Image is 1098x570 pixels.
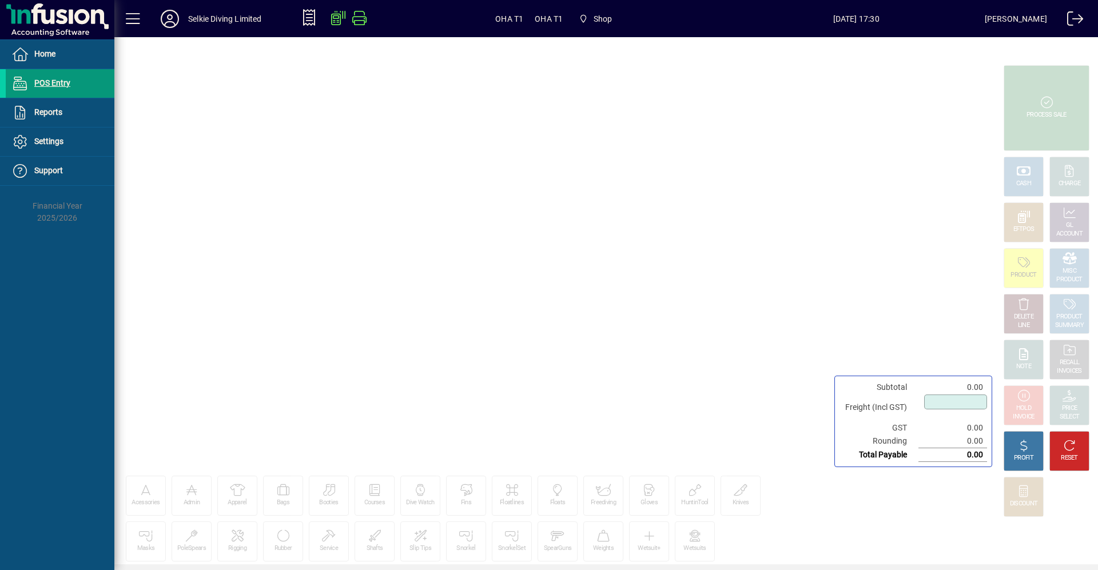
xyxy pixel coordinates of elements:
[1056,230,1083,238] div: ACCOUNT
[918,435,987,448] td: 0.00
[1016,180,1031,188] div: CASH
[1016,404,1031,413] div: HOLD
[184,499,200,507] div: Admin
[6,98,114,127] a: Reports
[985,10,1047,28] div: [PERSON_NAME]
[1011,271,1036,280] div: PRODUCT
[137,544,155,553] div: Masks
[277,499,289,507] div: Bags
[1060,358,1080,367] div: RECALL
[840,448,918,462] td: Total Payable
[918,448,987,462] td: 0.00
[1013,225,1035,234] div: EFTPOS
[1062,404,1077,413] div: PRICE
[1014,454,1033,463] div: PROFIT
[593,544,614,553] div: Weights
[1059,180,1081,188] div: CHARGE
[1057,367,1081,376] div: INVOICES
[728,10,985,28] span: [DATE] 17:30
[188,10,262,28] div: Selkie Diving Limited
[409,544,431,553] div: Slip Tips
[228,499,246,507] div: Apparel
[495,10,523,28] span: OHA T1
[6,40,114,69] a: Home
[34,78,70,87] span: POS Entry
[544,544,572,553] div: SpearGuns
[1016,362,1031,371] div: NOTE
[1061,454,1078,463] div: RESET
[1027,111,1067,119] div: PROCESS SALE
[681,499,708,507] div: HuntinTool
[638,544,660,553] div: Wetsuit+
[640,499,658,507] div: Gloves
[1055,321,1084,330] div: SUMMARY
[152,9,188,29] button: Profile
[319,499,338,507] div: Booties
[1014,313,1033,321] div: DELETE
[1056,313,1082,321] div: PRODUCT
[34,107,62,117] span: Reports
[1013,413,1034,421] div: INVOICE
[594,10,612,28] span: Shop
[840,435,918,448] td: Rounding
[574,9,616,29] span: Shop
[34,137,63,146] span: Settings
[367,544,383,553] div: Shafts
[1010,500,1037,508] div: DISCOUNT
[1063,267,1076,276] div: MISC
[918,421,987,435] td: 0.00
[228,544,246,553] div: Rigging
[274,544,292,553] div: Rubber
[733,499,749,507] div: Knives
[500,499,524,507] div: Floatlines
[320,544,338,553] div: Service
[840,394,918,421] td: Freight (Incl GST)
[132,499,160,507] div: Acessories
[1056,276,1082,284] div: PRODUCT
[364,499,385,507] div: Courses
[406,499,434,507] div: Dive Watch
[34,49,55,58] span: Home
[34,166,63,175] span: Support
[683,544,706,553] div: Wetsuits
[591,499,616,507] div: Freediving
[840,421,918,435] td: GST
[6,127,114,156] a: Settings
[177,544,206,553] div: PoleSpears
[535,10,563,28] span: OHA T1
[1018,321,1029,330] div: LINE
[6,157,114,185] a: Support
[550,499,566,507] div: Floats
[840,381,918,394] td: Subtotal
[1059,2,1084,39] a: Logout
[1066,221,1073,230] div: GL
[918,381,987,394] td: 0.00
[498,544,526,553] div: SnorkelSet
[461,499,471,507] div: Fins
[1060,413,1080,421] div: SELECT
[456,544,475,553] div: Snorkel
